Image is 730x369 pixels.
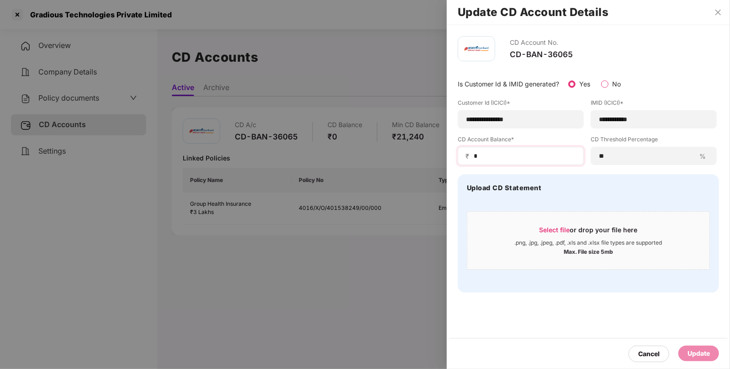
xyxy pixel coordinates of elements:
[612,80,621,88] label: No
[467,219,709,262] span: Select fileor drop your file here.png, .jpg, .jpeg, .pdf, .xls and .xlsx file types are supported...
[467,183,542,193] h4: Upload CD Statement
[463,44,490,53] img: icici.png
[515,239,662,246] div: .png, .jpg, .jpeg, .pdf, .xls and .xlsx file types are supported
[458,79,559,89] p: Is Customer Id & IMID generated?
[458,7,719,17] h2: Update CD Account Details
[540,225,638,239] div: or drop your file here
[712,8,725,16] button: Close
[458,135,584,147] label: CD Account Balance*
[591,99,717,110] label: IMID (ICICI)*
[638,349,660,359] div: Cancel
[688,348,710,358] div: Update
[540,226,570,234] span: Select file
[696,152,709,160] span: %
[579,80,590,88] label: Yes
[564,246,613,256] div: Max. File size 5mb
[510,49,573,59] div: CD-BAN-36065
[591,135,717,147] label: CD Threshold Percentage
[714,9,722,16] span: close
[510,36,573,49] div: CD Account No.
[466,152,473,160] span: ₹
[458,99,584,110] label: Customer Id (ICICI)*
